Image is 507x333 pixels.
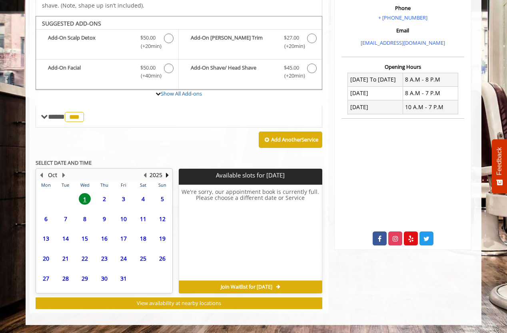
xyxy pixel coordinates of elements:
[48,64,132,80] b: Add-On Facial
[182,172,319,179] p: Available slots for [DATE]
[40,213,52,225] span: 6
[133,229,152,249] td: Select day18
[348,86,403,100] td: [DATE]
[60,213,72,225] span: 7
[56,229,75,249] td: Select day14
[348,73,403,86] td: [DATE] To [DATE]
[137,233,149,244] span: 18
[56,268,75,288] td: Select day28
[161,90,202,97] a: Show All Add-ons
[98,273,110,284] span: 30
[156,213,168,225] span: 12
[118,213,130,225] span: 10
[114,181,133,189] th: Fri
[271,136,318,143] b: Add Another Service
[156,233,168,244] span: 19
[94,209,114,229] td: Select day9
[118,253,130,264] span: 24
[361,39,445,46] a: [EMAIL_ADDRESS][DOMAIN_NAME]
[136,42,160,50] span: (+20min )
[114,268,133,288] td: Select day31
[183,64,317,82] label: Add-On Shave/ Head Shave
[164,171,170,179] button: Next Year
[36,181,56,189] th: Mon
[142,171,148,179] button: Previous Year
[94,249,114,269] td: Select day23
[38,171,44,179] button: Previous Month
[48,34,132,50] b: Add-On Scalp Detox
[98,233,110,244] span: 16
[221,284,272,290] span: Join Waitlist for [DATE]
[36,297,322,309] button: View availability at nearby locations
[40,273,52,284] span: 27
[40,34,174,52] label: Add-On Scalp Detox
[137,299,221,307] span: View availability at nearby locations
[153,229,172,249] td: Select day19
[403,86,458,100] td: 8 A.M - 7 P.M
[191,64,275,80] b: Add-On Shave/ Head Shave
[133,189,152,209] td: Select day4
[60,253,72,264] span: 21
[156,193,168,205] span: 5
[36,159,92,166] b: SELECT DATE AND TIME
[75,209,94,229] td: Select day8
[348,100,403,114] td: [DATE]
[118,233,130,244] span: 17
[137,253,149,264] span: 25
[36,268,56,288] td: Select day27
[36,209,56,229] td: Select day6
[118,273,130,284] span: 31
[492,139,507,193] button: Feedback - Show survey
[140,64,156,72] span: $50.00
[284,34,299,42] span: $27.00
[79,213,91,225] span: 8
[140,34,156,42] span: $50.00
[153,189,172,209] td: Select day5
[153,209,172,229] td: Select day12
[191,34,275,50] b: Add-On [PERSON_NAME] Trim
[75,249,94,269] td: Select day22
[60,273,72,284] span: 28
[118,193,130,205] span: 3
[343,28,462,33] h3: Email
[279,72,303,80] span: (+20min )
[179,189,321,277] h6: We're sorry, our appointment book is currently full. Please choose a different date or Service
[79,253,91,264] span: 22
[36,249,56,269] td: Select day20
[56,249,75,269] td: Select day21
[79,273,91,284] span: 29
[40,233,52,244] span: 13
[137,193,149,205] span: 4
[75,181,94,189] th: Wed
[79,233,91,244] span: 15
[94,229,114,249] td: Select day16
[150,171,162,179] button: 2025
[114,209,133,229] td: Select day10
[42,20,101,27] b: SUGGESTED ADD-ONS
[114,249,133,269] td: Select day24
[94,268,114,288] td: Select day30
[40,64,174,82] label: Add-On Facial
[94,181,114,189] th: Thu
[133,209,152,229] td: Select day11
[403,73,458,86] td: 8 A.M - 8 P.M
[284,64,299,72] span: $45.00
[378,14,427,21] a: + [PHONE_NUMBER]
[40,253,52,264] span: 20
[279,42,303,50] span: (+20min )
[114,189,133,209] td: Select day3
[56,209,75,229] td: Select day7
[79,193,91,205] span: 1
[343,5,462,11] h3: Phone
[133,249,152,269] td: Select day25
[75,229,94,249] td: Select day15
[98,193,110,205] span: 2
[98,213,110,225] span: 9
[75,189,94,209] td: Select day1
[75,268,94,288] td: Select day29
[36,229,56,249] td: Select day13
[341,64,464,70] h3: Opening Hours
[98,253,110,264] span: 23
[56,181,75,189] th: Tue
